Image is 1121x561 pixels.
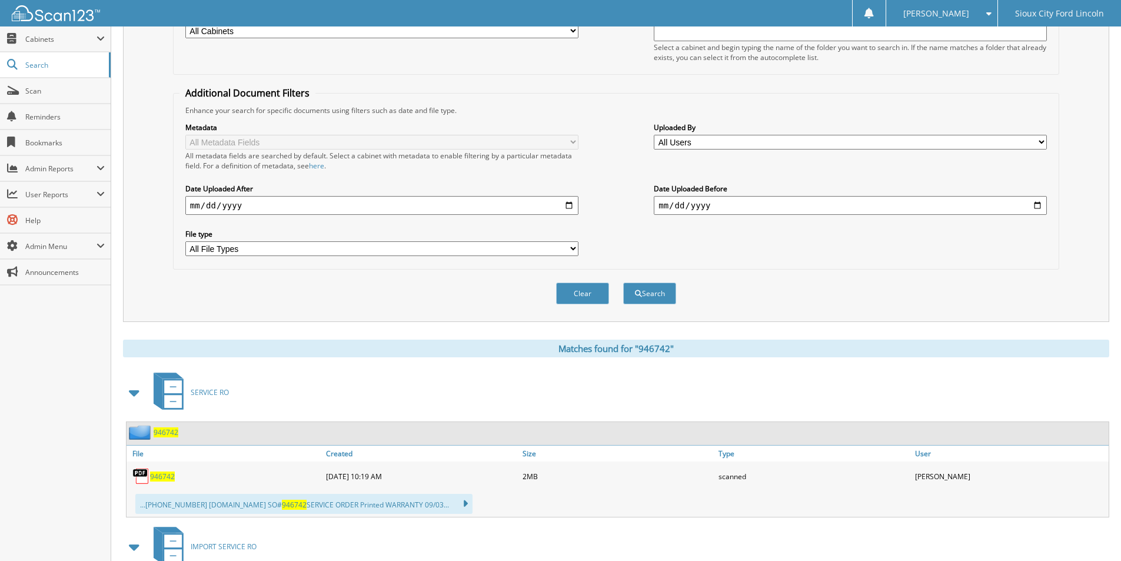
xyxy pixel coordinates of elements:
span: User Reports [25,190,97,200]
img: PDF.png [132,467,150,485]
label: Metadata [185,122,578,132]
span: SERVICE RO [191,387,229,397]
div: 2MB [520,464,716,488]
div: Matches found for "946742" [123,340,1109,357]
span: Reminders [25,112,105,122]
span: Announcements [25,267,105,277]
span: Admin Menu [25,241,97,251]
a: Type [716,446,912,462]
div: [DATE] 10:19 AM [323,464,520,488]
a: SERVICE RO [147,369,229,416]
label: Date Uploaded Before [654,184,1047,194]
span: [PERSON_NAME] [903,10,969,17]
label: Date Uploaded After [185,184,578,194]
img: folder2.png [129,425,154,440]
span: Search [25,60,103,70]
img: scan123-logo-white.svg [12,5,100,21]
a: File [127,446,323,462]
span: Cabinets [25,34,97,44]
a: 946742 [150,472,175,482]
a: Size [520,446,716,462]
button: Clear [556,283,609,304]
label: File type [185,229,578,239]
div: All metadata fields are searched by default. Select a cabinet with metadata to enable filtering b... [185,151,578,171]
a: 946742 [154,427,178,437]
a: User [912,446,1109,462]
legend: Additional Document Filters [179,87,315,99]
span: Help [25,215,105,225]
div: scanned [716,464,912,488]
div: [PERSON_NAME] [912,464,1109,488]
a: Created [323,446,520,462]
div: ...[PHONE_NUMBER] [DOMAIN_NAME] SO# SERVICE ORDER Printed WARRANTY 09/03... [135,494,473,514]
span: Admin Reports [25,164,97,174]
div: Enhance your search for specific documents using filters such as date and file type. [179,105,1053,115]
label: Uploaded By [654,122,1047,132]
span: 946742 [282,500,307,510]
button: Search [623,283,676,304]
input: end [654,196,1047,215]
iframe: Chat Widget [1062,504,1121,561]
a: here [309,161,324,171]
div: Select a cabinet and begin typing the name of the folder you want to search in. If the name match... [654,42,1047,62]
span: Scan [25,86,105,96]
input: start [185,196,578,215]
span: IMPORT SERVICE RO [191,542,257,552]
span: Sioux City Ford Lincoln [1015,10,1104,17]
span: Bookmarks [25,138,105,148]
